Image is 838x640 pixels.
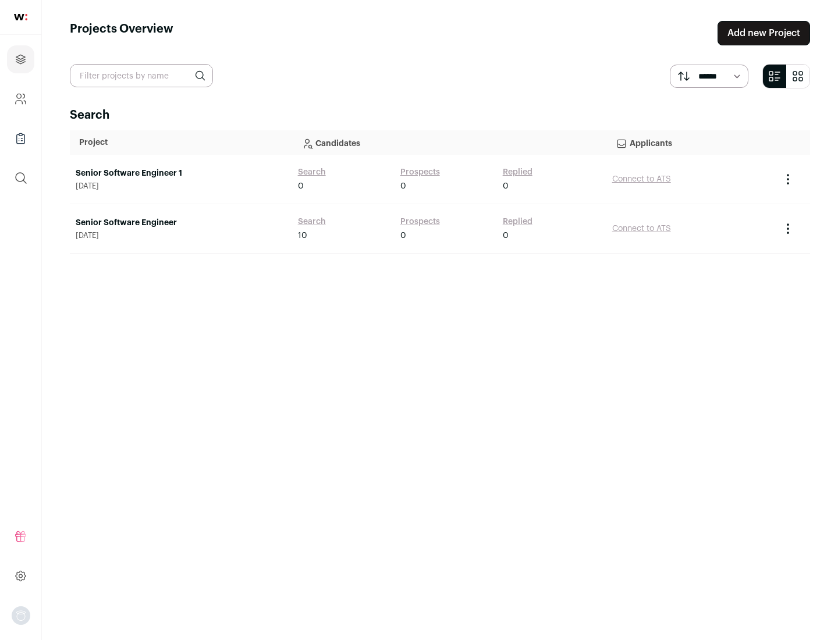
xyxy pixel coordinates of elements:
[301,131,597,154] p: Candidates
[76,231,286,240] span: [DATE]
[298,230,307,241] span: 10
[503,216,532,227] a: Replied
[400,166,440,178] a: Prospects
[298,166,326,178] a: Search
[76,217,286,229] a: Senior Software Engineer
[400,216,440,227] a: Prospects
[612,225,671,233] a: Connect to ATS
[298,180,304,192] span: 0
[70,107,810,123] h2: Search
[298,216,326,227] a: Search
[12,606,30,625] button: Open dropdown
[12,606,30,625] img: nopic.png
[7,85,34,113] a: Company and ATS Settings
[616,131,766,154] p: Applicants
[503,166,532,178] a: Replied
[781,222,795,236] button: Project Actions
[612,175,671,183] a: Connect to ATS
[79,137,283,148] p: Project
[718,21,810,45] a: Add new Project
[70,21,173,45] h1: Projects Overview
[503,230,509,241] span: 0
[781,172,795,186] button: Project Actions
[76,168,286,179] a: Senior Software Engineer 1
[400,180,406,192] span: 0
[400,230,406,241] span: 0
[70,64,213,87] input: Filter projects by name
[503,180,509,192] span: 0
[76,182,286,191] span: [DATE]
[7,45,34,73] a: Projects
[14,14,27,20] img: wellfound-shorthand-0d5821cbd27db2630d0214b213865d53afaa358527fdda9d0ea32b1df1b89c2c.svg
[7,125,34,152] a: Company Lists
